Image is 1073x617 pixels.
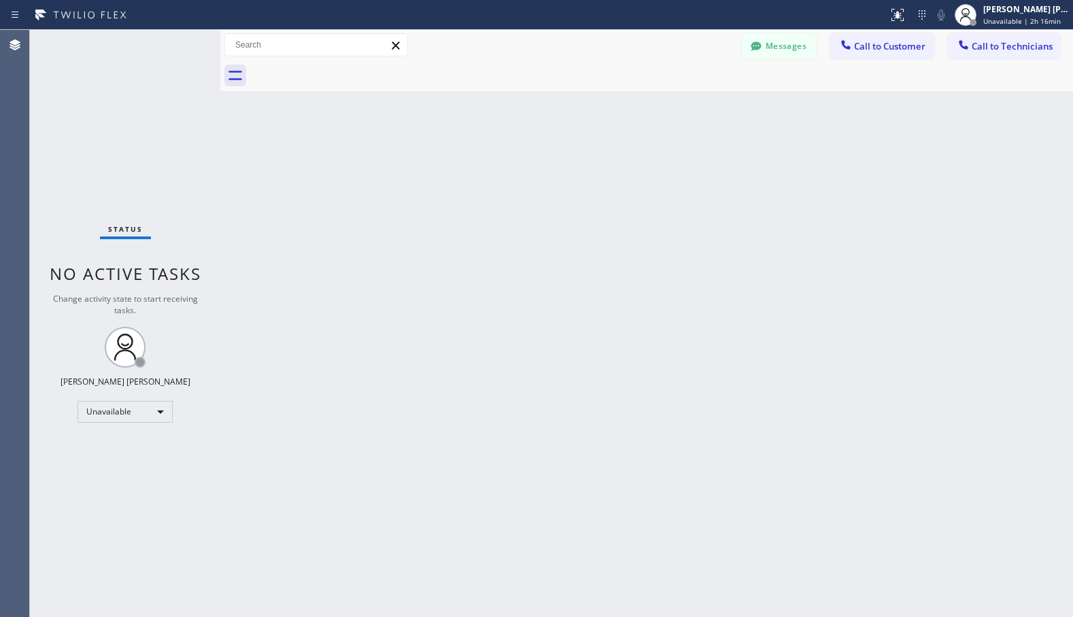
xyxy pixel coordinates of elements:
div: Unavailable [78,401,173,423]
button: Mute [932,5,951,24]
span: Change activity state to start receiving tasks. [53,293,198,316]
span: Call to Customer [854,40,925,52]
button: Messages [742,33,817,59]
button: Call to Technicians [948,33,1060,59]
span: Unavailable | 2h 16min [983,16,1061,26]
span: No active tasks [50,262,201,285]
div: [PERSON_NAME] [PERSON_NAME] [61,376,190,387]
span: Status [108,224,143,234]
button: Call to Customer [830,33,934,59]
span: Call to Technicians [972,40,1053,52]
input: Search [225,34,407,56]
div: [PERSON_NAME] [PERSON_NAME] [983,3,1069,15]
